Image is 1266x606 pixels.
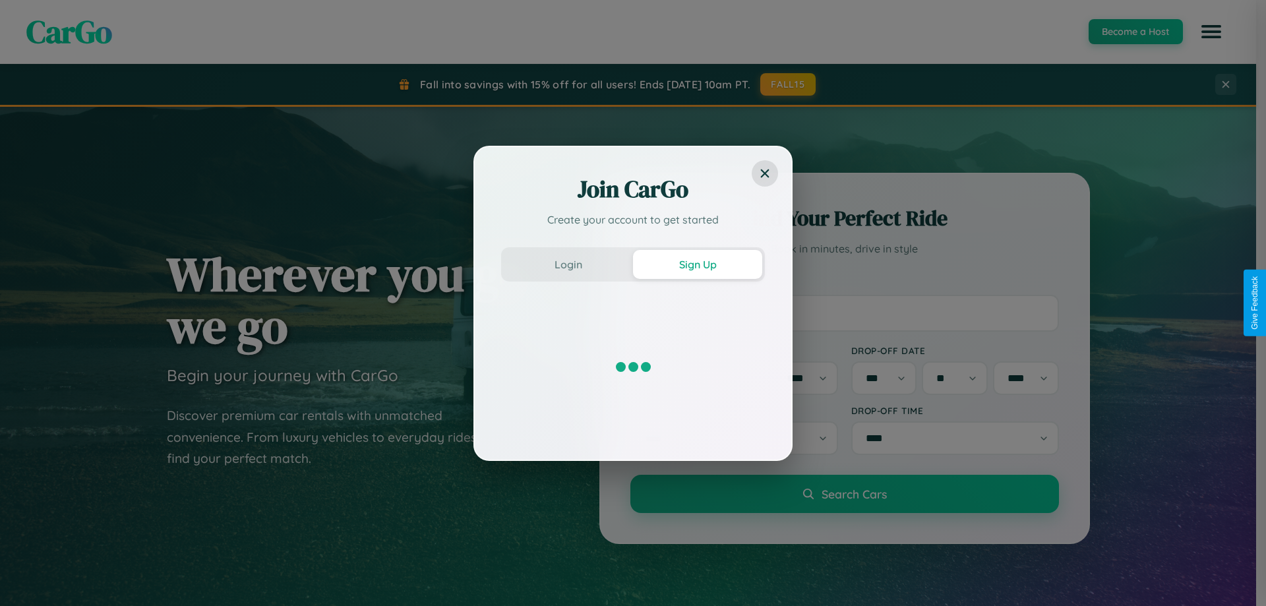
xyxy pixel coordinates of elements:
button: Login [504,250,633,279]
iframe: Intercom live chat [13,561,45,593]
p: Create your account to get started [501,212,765,227]
h2: Join CarGo [501,173,765,205]
div: Give Feedback [1250,276,1259,330]
button: Sign Up [633,250,762,279]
